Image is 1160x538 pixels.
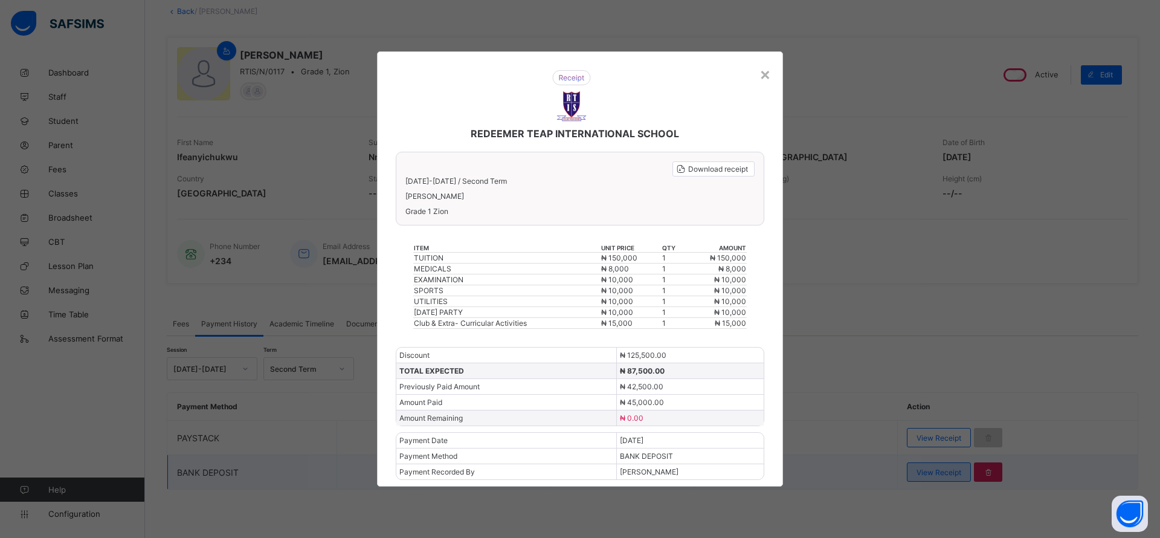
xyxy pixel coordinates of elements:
[686,244,747,253] th: amount
[556,91,587,122] img: REDEEMER TEAP INTERNATIONAL SCHOOL
[414,319,600,328] div: Club & Extra- Curricular Activities
[759,63,771,84] div: ×
[552,70,591,85] img: receipt.26f346b57495a98c98ef9b0bc63aa4d8.svg
[413,244,601,253] th: item
[601,286,633,295] span: ₦ 10,000
[662,285,685,296] td: 1
[620,398,664,407] span: ₦ 45,000.00
[620,452,673,461] span: BANK DEPOSIT
[620,351,666,360] span: ₦ 125,500.00
[620,436,643,445] span: [DATE]
[414,286,600,295] div: SPORTS
[601,244,662,253] th: unit price
[714,297,746,306] span: ₦ 10,000
[471,128,679,140] span: REDEEMER TEAP INTERNATIONAL SCHOOL
[405,177,507,186] span: [DATE]-[DATE] / Second Term
[662,274,685,285] td: 1
[399,413,463,423] span: Amount Remaining
[399,436,448,445] span: Payment Date
[601,253,637,262] span: ₦ 150,000
[620,382,663,391] span: ₦ 42,500.00
[710,253,746,262] span: ₦ 150,000
[714,286,746,295] span: ₦ 10,000
[399,382,480,391] span: Previously Paid Amount
[662,307,685,318] td: 1
[662,318,685,329] td: 1
[620,413,643,423] span: ₦ 0.00
[399,398,442,407] span: Amount Paid
[662,253,685,264] td: 1
[399,467,475,476] span: Payment Recorded By
[601,308,633,317] span: ₦ 10,000
[718,264,746,273] span: ₦ 8,000
[714,275,746,284] span: ₦ 10,000
[620,467,678,476] span: [PERSON_NAME]
[414,253,600,262] div: TUITION
[601,275,633,284] span: ₦ 10,000
[414,264,600,273] div: MEDICALS
[662,264,685,274] td: 1
[662,244,685,253] th: qty
[399,452,457,461] span: Payment Method
[414,275,600,284] div: EXAMINATION
[399,351,430,360] span: Discount
[405,192,755,201] span: [PERSON_NAME]
[405,207,755,216] span: Grade 1 Zion
[601,297,633,306] span: ₦ 10,000
[414,308,600,317] div: [DATE] PARTY
[414,297,600,306] div: UTILITIES
[399,366,464,375] span: TOTAL EXPECTED
[662,296,685,307] td: 1
[715,319,746,328] span: ₦ 15,000
[1112,496,1148,532] button: Open asap
[688,164,748,173] span: Download receipt
[601,264,629,273] span: ₦ 8,000
[620,366,665,375] span: ₦ 87,500.00
[714,308,746,317] span: ₦ 10,000
[601,319,633,328] span: ₦ 15,000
